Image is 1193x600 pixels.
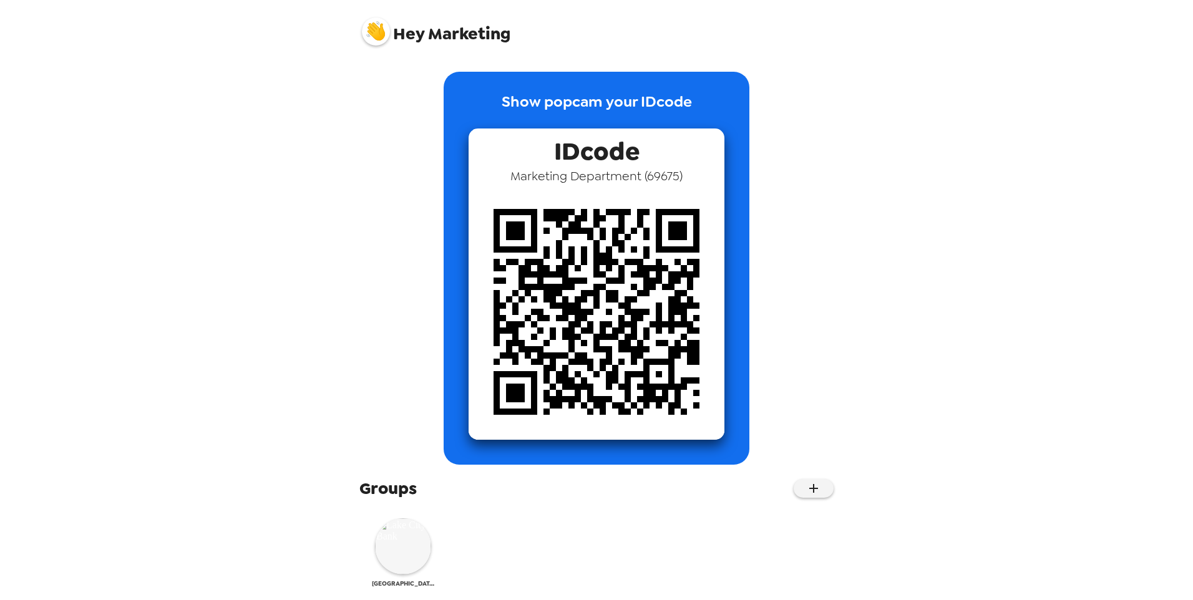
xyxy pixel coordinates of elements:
span: [GEOGRAPHIC_DATA] [372,579,434,588]
img: Lake City Bank [375,518,431,574]
img: profile pic [362,17,390,46]
p: Show popcam your IDcode [502,90,692,128]
span: IDcode [554,128,640,168]
img: qr code [469,184,724,440]
span: Hey [393,22,424,45]
span: Groups [359,477,417,500]
span: Marketing Department ( 69675 ) [510,168,683,184]
span: Marketing [362,11,510,42]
